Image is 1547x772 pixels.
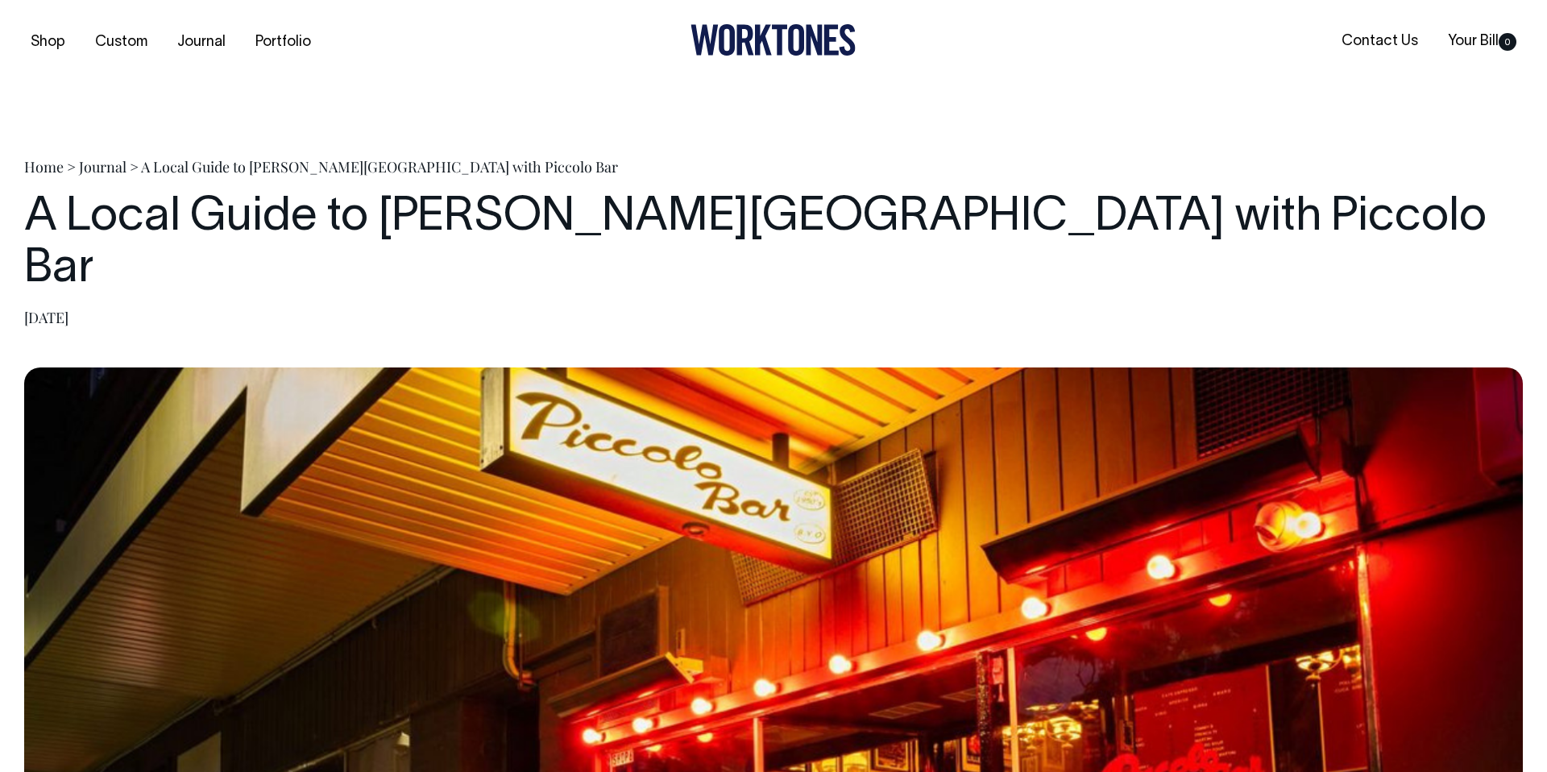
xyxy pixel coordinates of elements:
span: A Local Guide to [PERSON_NAME][GEOGRAPHIC_DATA] with Piccolo Bar [141,157,618,176]
a: Custom [89,29,154,56]
span: > [67,157,76,176]
h1: A Local Guide to [PERSON_NAME][GEOGRAPHIC_DATA] with Piccolo Bar [24,193,1523,296]
a: Journal [171,29,232,56]
a: Shop [24,29,72,56]
time: [DATE] [24,308,68,327]
a: Journal [79,157,126,176]
a: Contact Us [1335,28,1425,55]
span: > [130,157,139,176]
a: Your Bill0 [1441,28,1523,55]
span: 0 [1499,33,1516,51]
a: Home [24,157,64,176]
a: Portfolio [249,29,317,56]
